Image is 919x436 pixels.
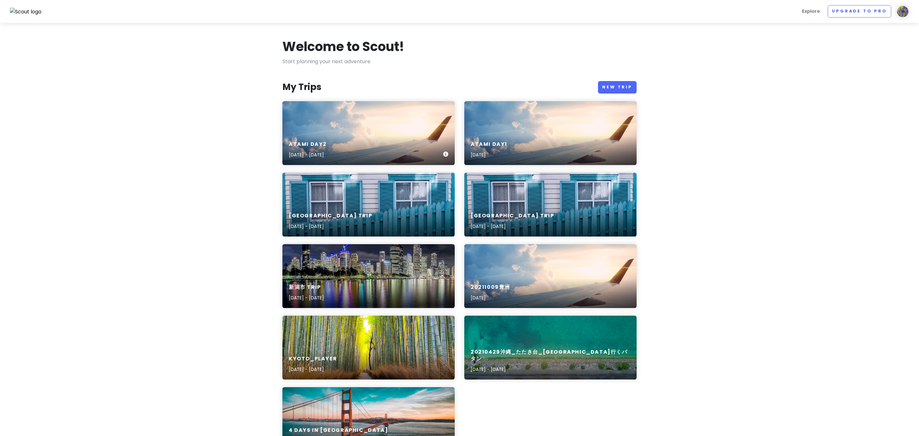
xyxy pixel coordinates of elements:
[282,101,455,165] a: aerial photography of airlinerAtami Day2[DATE] - [DATE]
[282,316,455,380] a: gray concrete road in between green bamboo trees during daytimeKyoto_player[DATE] - [DATE]
[282,173,455,237] a: a white fence with blue shutters[GEOGRAPHIC_DATA] Trip[DATE] - [DATE]
[289,427,388,434] h6: 4 Days in [GEOGRAPHIC_DATA]
[282,244,455,308] a: city skyline during night time新潟市 Trip[DATE] - [DATE]
[471,223,554,230] p: [DATE] - [DATE]
[471,294,510,301] p: [DATE]
[289,141,327,148] h6: Atami Day2
[289,356,337,362] h6: Kyoto_player
[282,57,637,66] p: Start planning your next adventure
[282,81,321,93] h3: My Trips
[10,8,42,16] img: Scout logo
[471,213,554,219] h6: [GEOGRAPHIC_DATA] Trip
[289,151,327,158] p: [DATE] - [DATE]
[282,38,404,55] h1: Welcome to Scout!
[289,366,337,373] p: [DATE] - [DATE]
[471,151,507,158] p: [DATE]
[289,284,324,291] h6: 新潟市 Trip
[896,5,909,18] img: User profile
[464,316,637,380] a: bird's photography of road near body of water20210429沖縄_たたき台_[GEOGRAPHIC_DATA]行くパタン[DATE] - [DATE]
[471,349,630,362] h6: 20210429沖縄_たたき台_[GEOGRAPHIC_DATA]行くパタン
[598,81,637,94] a: New Trip
[471,141,507,148] h6: Atami Day1
[289,213,372,219] h6: [GEOGRAPHIC_DATA] Trip
[471,366,630,373] p: [DATE] - [DATE]
[464,101,637,165] a: aerial photography of airlinerAtami Day1[DATE]
[464,173,637,237] a: a white fence with blue shutters[GEOGRAPHIC_DATA] Trip[DATE] - [DATE]
[289,223,372,230] p: [DATE] - [DATE]
[799,5,823,18] a: Explore
[471,284,510,291] h6: 20211009豊洲
[464,244,637,308] a: aerial photography of airliner20211009豊洲[DATE]
[289,294,324,301] p: [DATE] - [DATE]
[828,5,891,18] a: Upgrade to Pro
